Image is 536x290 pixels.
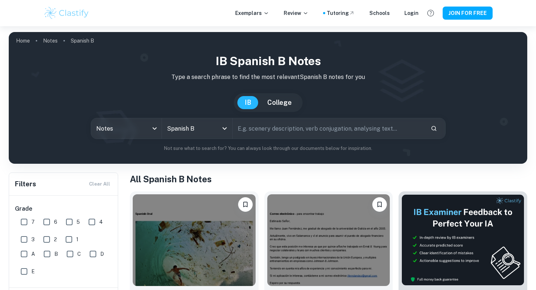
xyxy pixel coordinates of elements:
[54,250,58,258] span: B
[369,9,390,17] a: Schools
[43,36,58,46] a: Notes
[54,235,57,243] span: 2
[401,194,524,286] img: Thumbnail
[443,7,493,20] button: JOIN FOR FREE
[428,122,440,135] button: Search
[71,37,94,45] p: Spanish B
[15,73,521,82] p: Type a search phrase to find the most relevant Spanish B notes for you
[31,267,35,275] span: E
[15,179,36,189] h6: Filters
[77,250,81,258] span: C
[9,32,527,164] img: profile cover
[91,118,162,139] div: Notes
[238,197,253,212] button: Please log in to bookmark exemplars
[31,250,35,258] span: A
[424,7,437,19] button: Help and Feedback
[284,9,308,17] p: Review
[15,204,113,213] h6: Grade
[233,118,425,139] input: E.g. scenery description, verb conjugation, analysing text...
[260,96,299,109] button: College
[76,235,78,243] span: 1
[15,52,521,70] h1: IB Spanish B Notes
[99,218,103,226] span: 4
[16,36,30,46] a: Home
[100,250,104,258] span: D
[43,6,90,20] img: Clastify logo
[31,235,35,243] span: 3
[235,9,269,17] p: Exemplars
[404,9,419,17] a: Login
[220,123,230,134] button: Open
[267,194,390,286] img: Spanish B Notes example thumbnail: Provide Several Text Types
[133,194,256,286] img: Spanish B Notes example thumbnail: Spanish B Practice Oral Script
[237,96,259,109] button: IB
[77,218,80,226] span: 5
[327,9,355,17] a: Tutoring
[15,145,521,152] p: Not sure what to search for? You can always look through our documents below for inspiration.
[31,218,35,226] span: 7
[372,197,387,212] button: Please log in to bookmark exemplars
[54,218,57,226] span: 6
[130,172,527,186] h1: All Spanish B Notes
